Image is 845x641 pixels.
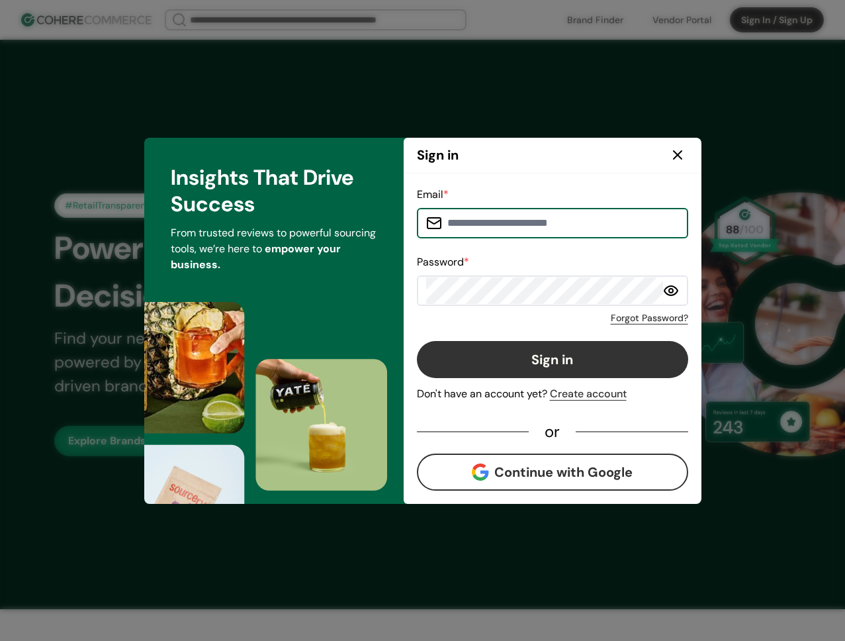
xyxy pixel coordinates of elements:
[171,242,341,271] span: empower your business.
[171,164,377,217] h3: Insights That Drive Success
[417,255,469,269] label: Password
[417,454,688,491] button: Continue with Google
[417,341,688,378] button: Sign in
[417,145,459,165] h2: Sign in
[417,386,688,402] div: Don't have an account yet?
[171,225,377,273] p: From trusted reviews to powerful sourcing tools, we’re here to
[611,311,688,325] a: Forgot Password?
[550,386,627,402] div: Create account
[417,187,449,201] label: Email
[529,426,576,438] div: or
